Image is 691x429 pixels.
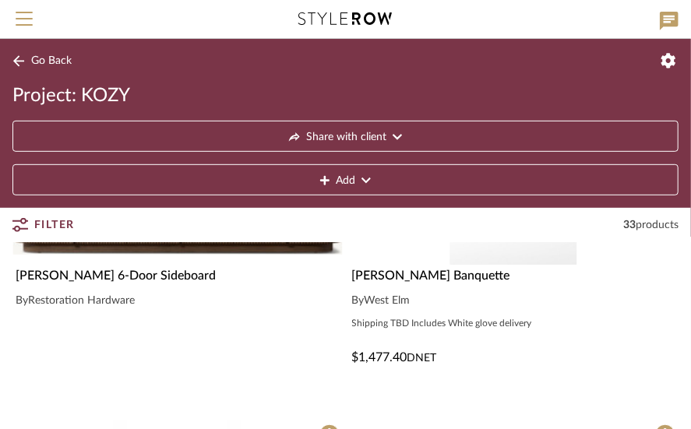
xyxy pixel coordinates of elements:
[352,317,676,342] div: Shipping TBD Includes White glove delivery
[12,83,130,108] span: Project: KOZY
[34,211,75,239] span: Filter
[352,295,365,306] span: By
[352,351,407,364] span: $1,477.40
[28,295,135,306] span: Restoration Hardware
[12,51,77,71] button: Go Back
[12,164,679,195] button: Add
[16,269,216,282] span: [PERSON_NAME] 6-Door Sideboard
[12,211,75,239] button: Filter
[31,55,72,68] span: Go Back
[623,217,679,233] div: 33
[16,295,28,306] span: By
[12,121,679,152] button: Share with client
[336,165,355,196] span: Add
[407,353,437,364] span: DNET
[365,295,411,306] span: West Elm
[352,269,510,282] span: [PERSON_NAME] Banquette
[636,220,679,230] span: products
[306,121,386,153] span: Share with client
